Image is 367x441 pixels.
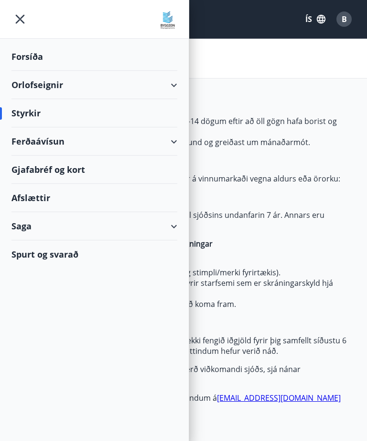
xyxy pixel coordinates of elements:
img: union_logo [158,11,177,30]
span: B [342,14,347,24]
div: Gjafabréf og kort [11,156,177,184]
button: B [333,8,356,31]
li: Þurfa að vera fullgildar (með dagsetningu og stimpli/merki fyrirtækis). [31,267,356,278]
li: Nafn þjónustuveitanda þarf að koma fram fyrir starfsemi sem er skráningarskyld hjá Landlækni (t.d... [31,278,356,299]
button: ÍS [300,11,331,28]
li: 3 ár [31,192,356,202]
li: Nafn og kennitala félagsmanns þarf einnig að koma fram. [31,299,356,309]
div: Spurt og svarað [11,240,177,268]
div: Styrkir [11,99,177,127]
div: Orlofseignir [11,71,177,99]
a: [EMAIL_ADDRESS][DOMAIN_NAME] [217,393,341,403]
li: Kvittanir mega ekki vera eldri en 12 mánaða. [31,257,356,267]
div: Forsíða [11,43,177,71]
div: Saga [11,212,177,240]
div: Afslættir [11,184,177,212]
li: Greiddir 10-14 dögum eftir að öll gögn hafa borist og umsókn hefur verið samþykkt. [31,116,356,137]
div: Ferðaávísun [11,127,177,156]
li: Fara ávallt fyrir stjórnarfund og greiðast um mánaðarmót. [31,137,356,147]
button: menu [11,11,29,28]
